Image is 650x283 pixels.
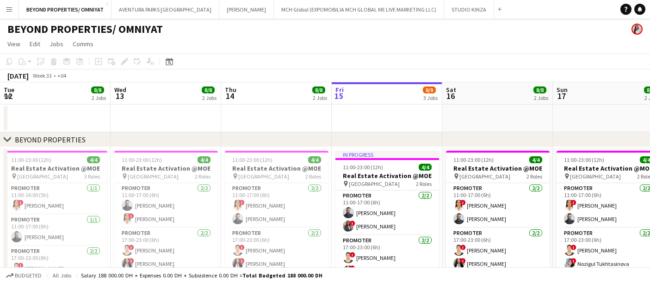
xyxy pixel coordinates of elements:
span: [GEOGRAPHIC_DATA] [459,173,510,180]
button: BEYOND PROPERTIES/ OMNIYAT [19,0,111,18]
span: 4/4 [198,156,210,163]
h3: Real Estate Activation @MOE [114,164,218,172]
div: 2 Jobs [92,94,106,101]
span: 13 [113,91,126,101]
span: ! [129,245,134,250]
app-card-role: Promoter2/211:00-17:00 (6h)[PERSON_NAME]![PERSON_NAME] [114,183,218,228]
button: Budgeted [5,271,43,281]
a: Edit [26,38,44,50]
span: 14 [223,91,236,101]
span: 2 Roles [416,180,432,187]
app-card-role: Promoter2/217:00-23:00 (6h)![PERSON_NAME]![PERSON_NAME] [114,228,218,273]
span: Tue [4,86,14,94]
app-job-card: 11:00-23:00 (12h)4/4Real Estate Activation @MOE [GEOGRAPHIC_DATA]2 RolesPromoter2/211:00-17:00 (6... [114,151,218,273]
span: All jobs [51,272,73,279]
span: 8/8 [202,86,215,93]
span: Week 33 [31,72,54,79]
span: ! [239,258,245,264]
span: Wed [114,86,126,94]
div: +04 [57,72,66,79]
app-card-role: Promoter1/111:00-16:00 (5h)![PERSON_NAME] [4,183,107,215]
a: Comms [69,38,97,50]
span: 3 Roles [84,173,100,180]
button: STUDIO KINZA [444,0,494,18]
span: Thu [225,86,236,94]
h3: Real Estate Activation @MOE [225,164,328,172]
span: ! [350,221,355,226]
span: 12 [2,91,14,101]
div: In progress [335,151,439,158]
div: 3 Jobs [423,94,438,101]
span: [GEOGRAPHIC_DATA] [570,173,621,180]
span: ! [239,200,245,205]
span: 11:00-23:00 (12h) [564,156,604,163]
span: 2 Roles [195,173,210,180]
span: ! [18,200,24,205]
app-card-role: Promoter2/211:00-17:00 (6h)![PERSON_NAME][PERSON_NAME] [225,183,328,228]
app-card-role: Promoter2/211:00-17:00 (6h)![PERSON_NAME][PERSON_NAME] [446,183,550,228]
span: 8/8 [312,86,325,93]
app-card-role: Promoter2/217:00-23:00 (6h)![PERSON_NAME]![PERSON_NAME] [446,228,550,273]
span: 11:00-23:00 (12h) [122,156,162,163]
span: Edit [30,40,40,48]
span: Fri [335,86,344,94]
span: ! [129,258,134,264]
div: [DATE] [7,71,29,80]
span: ! [239,245,245,250]
app-user-avatar: Ines de Puybaudet [631,24,643,35]
span: Sun [557,86,568,94]
h3: Real Estate Activation @MOE [335,172,439,180]
app-job-card: 11:00-23:00 (12h)4/4Real Estate Activation @MOE [GEOGRAPHIC_DATA]2 RolesPromoter2/211:00-17:00 (6... [225,151,328,273]
span: [GEOGRAPHIC_DATA] [238,173,289,180]
span: ! [129,213,134,219]
span: Budgeted [15,272,42,279]
span: Comms [73,40,93,48]
span: ! [350,265,355,271]
div: BEYOND PROPERTIES [15,135,86,144]
span: 11:00-23:00 (12h) [453,156,494,163]
button: AVENTURA PARKS [GEOGRAPHIC_DATA] [111,0,219,18]
span: 4/4 [419,164,432,171]
div: 2 Jobs [534,94,548,101]
div: 2 Jobs [202,94,217,101]
span: ! [571,200,576,205]
h3: Real Estate Activation @MOE [4,164,107,172]
button: [PERSON_NAME] [219,0,274,18]
span: 11:00-23:00 (12h) [232,156,272,163]
span: ! [350,252,355,258]
app-card-role: Promoter2/217:00-23:00 (6h)![PERSON_NAME]![PERSON_NAME] [335,235,439,280]
span: 17 [555,91,568,101]
span: [GEOGRAPHIC_DATA] [349,180,400,187]
span: [GEOGRAPHIC_DATA] [128,173,179,180]
span: 4/4 [529,156,542,163]
span: [GEOGRAPHIC_DATA] [17,173,68,180]
span: 2 Roles [526,173,542,180]
span: ! [460,258,466,264]
app-card-role: Promoter2/211:00-17:00 (6h)[PERSON_NAME]![PERSON_NAME] [335,191,439,235]
div: 2 Jobs [313,94,327,101]
span: ! [460,200,466,205]
span: 4/4 [308,156,321,163]
app-card-role: Promoter1/111:00-17:00 (6h)[PERSON_NAME] [4,215,107,246]
span: ! [571,258,576,264]
div: 11:00-23:00 (12h)4/4Real Estate Activation @MOE [GEOGRAPHIC_DATA]2 RolesPromoter2/211:00-17:00 (6... [446,151,550,273]
a: Jobs [46,38,67,50]
span: 15 [334,91,344,101]
app-card-role: Promoter2/217:00-23:00 (6h)![PERSON_NAME]![PERSON_NAME] [225,228,328,273]
span: 16 [445,91,456,101]
app-job-card: In progress11:00-23:00 (12h)4/4Real Estate Activation @MOE [GEOGRAPHIC_DATA]2 RolesPromoter2/211:... [335,151,439,280]
span: 11:00-23:00 (12h) [343,164,383,171]
span: 8/9 [423,86,436,93]
span: Sat [446,86,456,94]
span: 8/8 [533,86,546,93]
button: MCH Global (EXPOMOBILIA MCH GLOBAL ME LIVE MARKETING LLC) [274,0,444,18]
span: ! [460,245,466,250]
a: View [4,38,24,50]
h1: BEYOND PROPERTIES/ OMNIYAT [7,22,163,36]
span: 11:00-23:00 (12h) [11,156,51,163]
span: ! [18,263,24,268]
span: Total Budgeted 188 000.00 DH [242,272,322,279]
